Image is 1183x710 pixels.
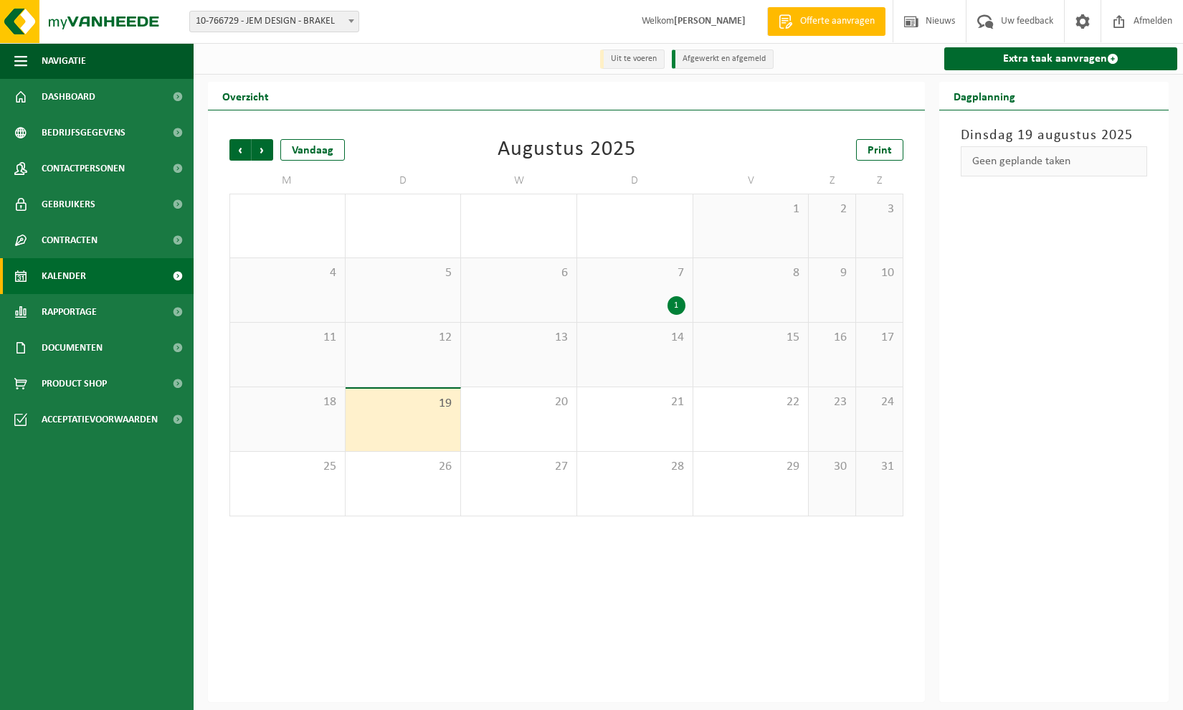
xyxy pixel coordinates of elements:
span: Print [868,145,892,156]
h2: Dagplanning [939,82,1030,110]
span: Volgende [252,139,273,161]
div: Geen geplande taken [961,146,1147,176]
td: D [577,168,693,194]
a: Extra taak aanvragen [944,47,1177,70]
td: M [229,168,346,194]
span: 12 [353,330,454,346]
span: 15 [700,330,802,346]
span: 10-766729 - JEM DESIGN - BRAKEL [190,11,358,32]
span: 14 [584,330,685,346]
span: Vorige [229,139,251,161]
span: 13 [468,330,569,346]
span: 10 [863,265,895,281]
span: 24 [863,394,895,410]
span: 19 [353,396,454,412]
div: 1 [667,296,685,315]
span: 11 [237,330,338,346]
span: 8 [700,265,802,281]
span: 26 [353,459,454,475]
span: 17 [863,330,895,346]
span: 29 [700,459,802,475]
span: 28 [584,459,685,475]
li: Uit te voeren [600,49,665,69]
span: 18 [237,394,338,410]
span: Gebruikers [42,186,95,222]
span: Contracten [42,222,98,258]
td: W [461,168,577,194]
span: Navigatie [42,43,86,79]
span: 30 [816,459,848,475]
span: 22 [700,394,802,410]
span: Documenten [42,330,103,366]
span: Bedrijfsgegevens [42,115,125,151]
td: V [693,168,809,194]
span: 4 [237,265,338,281]
span: 1 [700,202,802,217]
span: 2 [816,202,848,217]
span: Product Shop [42,366,107,402]
span: Contactpersonen [42,151,125,186]
span: Offerte aanvragen [797,14,878,29]
span: 21 [584,394,685,410]
td: Z [856,168,903,194]
span: 9 [816,265,848,281]
span: 10-766729 - JEM DESIGN - BRAKEL [189,11,359,32]
span: 6 [468,265,569,281]
a: Print [856,139,903,161]
div: Augustus 2025 [498,139,636,161]
span: 23 [816,394,848,410]
span: Acceptatievoorwaarden [42,402,158,437]
span: Rapportage [42,294,97,330]
li: Afgewerkt en afgemeld [672,49,774,69]
h3: Dinsdag 19 augustus 2025 [961,125,1147,146]
div: Vandaag [280,139,345,161]
a: Offerte aanvragen [767,7,885,36]
td: Z [809,168,856,194]
span: 31 [863,459,895,475]
span: 7 [584,265,685,281]
span: 16 [816,330,848,346]
strong: [PERSON_NAME] [674,16,746,27]
span: Dashboard [42,79,95,115]
span: 27 [468,459,569,475]
span: Kalender [42,258,86,294]
h2: Overzicht [208,82,283,110]
span: 20 [468,394,569,410]
span: 25 [237,459,338,475]
td: D [346,168,462,194]
span: 3 [863,202,895,217]
span: 5 [353,265,454,281]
